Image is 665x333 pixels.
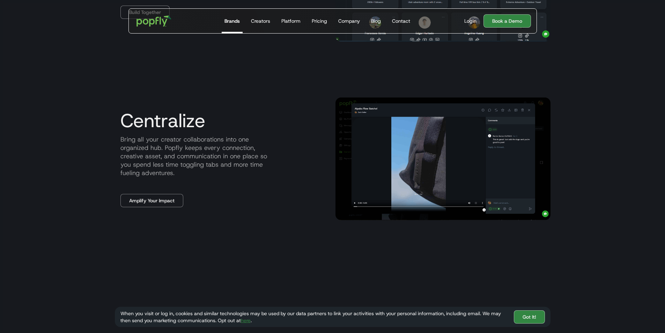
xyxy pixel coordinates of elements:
[281,17,301,24] div: Platform
[371,17,381,24] div: Blog
[335,9,363,33] a: Company
[120,6,170,19] a: Build Together
[248,9,273,33] a: Creators
[115,110,205,131] h3: Centralize
[338,17,360,24] div: Company
[312,17,327,24] div: Pricing
[392,17,410,24] div: Contact
[389,9,413,33] a: Contact
[279,9,303,33] a: Platform
[241,317,251,324] a: here
[309,9,330,33] a: Pricing
[120,194,183,207] a: Amplify Your Impact
[368,9,384,33] a: Blog
[120,310,508,324] div: When you visit or log in, cookies and similar technologies may be used by our data partners to li...
[132,10,177,31] a: home
[461,17,479,24] a: Login
[222,9,243,33] a: Brands
[251,17,270,24] div: Creators
[464,17,476,24] div: Login
[115,135,330,177] p: Bring all your creator collaborations into one organized hub. Popfly keeps every connection, crea...
[224,17,240,24] div: Brands
[483,14,531,28] a: Book a Demo
[514,310,545,324] a: Got It!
